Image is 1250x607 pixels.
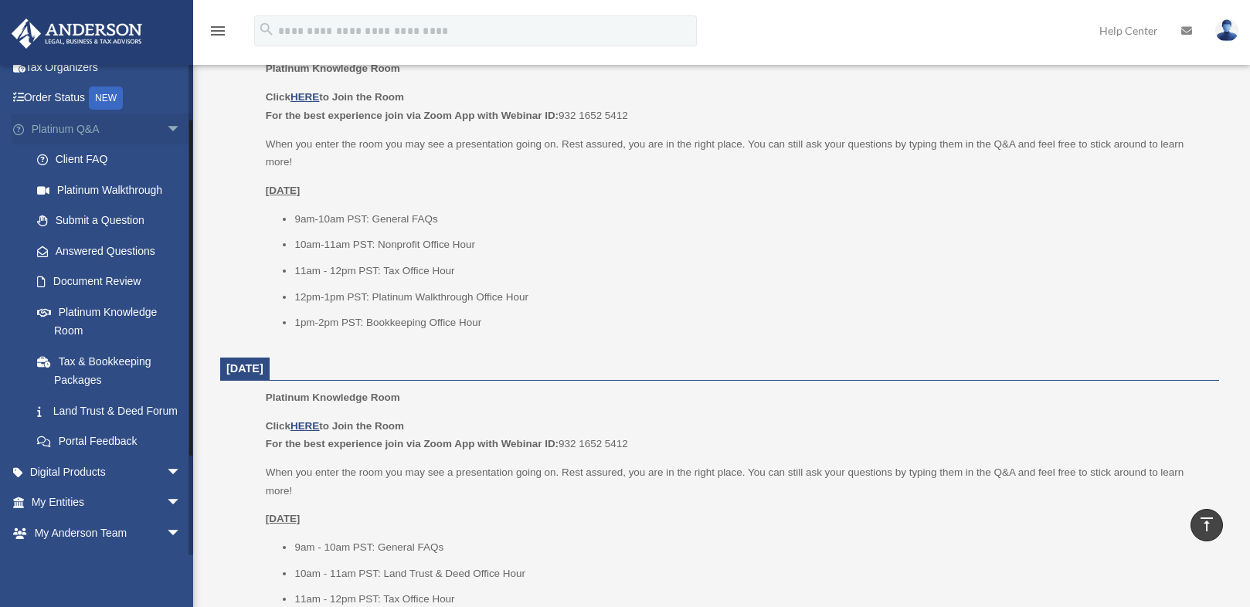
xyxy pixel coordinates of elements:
[290,91,319,103] a: HERE
[266,110,559,121] b: For the best experience join via Zoom App with Webinar ID:
[226,362,263,375] span: [DATE]
[266,135,1208,171] p: When you enter the room you may see a presentation going on. Rest assured, you are in the right p...
[22,395,205,426] a: Land Trust & Deed Forum
[11,517,205,548] a: My Anderson Teamarrow_drop_down
[266,417,1208,453] p: 932 1652 5412
[290,420,319,432] a: HERE
[266,91,404,103] b: Click to Join the Room
[7,19,147,49] img: Anderson Advisors Platinum Portal
[266,513,301,524] u: [DATE]
[166,114,197,145] span: arrow_drop_down
[266,420,404,432] b: Click to Join the Room
[22,236,205,266] a: Answered Questions
[22,144,205,175] a: Client FAQ
[1215,19,1238,42] img: User Pic
[294,210,1208,229] li: 9am-10am PST: General FAQs
[22,426,205,457] a: Portal Feedback
[166,487,197,519] span: arrow_drop_down
[266,63,400,74] span: Platinum Knowledge Room
[11,52,205,83] a: Tax Organizers
[209,27,227,40] a: menu
[294,538,1208,557] li: 9am - 10am PST: General FAQs
[166,456,197,488] span: arrow_drop_down
[22,205,205,236] a: Submit a Question
[89,86,123,110] div: NEW
[266,185,301,196] u: [DATE]
[1197,515,1216,534] i: vertical_align_top
[266,88,1208,124] p: 932 1652 5412
[294,288,1208,307] li: 12pm-1pm PST: Platinum Walkthrough Office Hour
[11,548,205,579] a: My Documentsarrow_drop_down
[294,236,1208,254] li: 10am-11am PST: Nonprofit Office Hour
[166,548,197,580] span: arrow_drop_down
[209,22,227,40] i: menu
[22,346,205,395] a: Tax & Bookkeeping Packages
[11,487,205,518] a: My Entitiesarrow_drop_down
[166,517,197,549] span: arrow_drop_down
[266,438,559,449] b: For the best experience join via Zoom App with Webinar ID:
[22,266,205,297] a: Document Review
[258,21,275,38] i: search
[294,565,1208,583] li: 10am - 11am PST: Land Trust & Deed Office Hour
[22,297,197,346] a: Platinum Knowledge Room
[11,114,205,144] a: Platinum Q&Aarrow_drop_down
[22,175,205,205] a: Platinum Walkthrough
[1191,509,1223,541] a: vertical_align_top
[266,463,1208,500] p: When you enter the room you may see a presentation going on. Rest assured, you are in the right p...
[294,314,1208,332] li: 1pm-2pm PST: Bookkeeping Office Hour
[266,392,400,403] span: Platinum Knowledge Room
[11,83,205,114] a: Order StatusNEW
[294,262,1208,280] li: 11am - 12pm PST: Tax Office Hour
[11,456,205,487] a: Digital Productsarrow_drop_down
